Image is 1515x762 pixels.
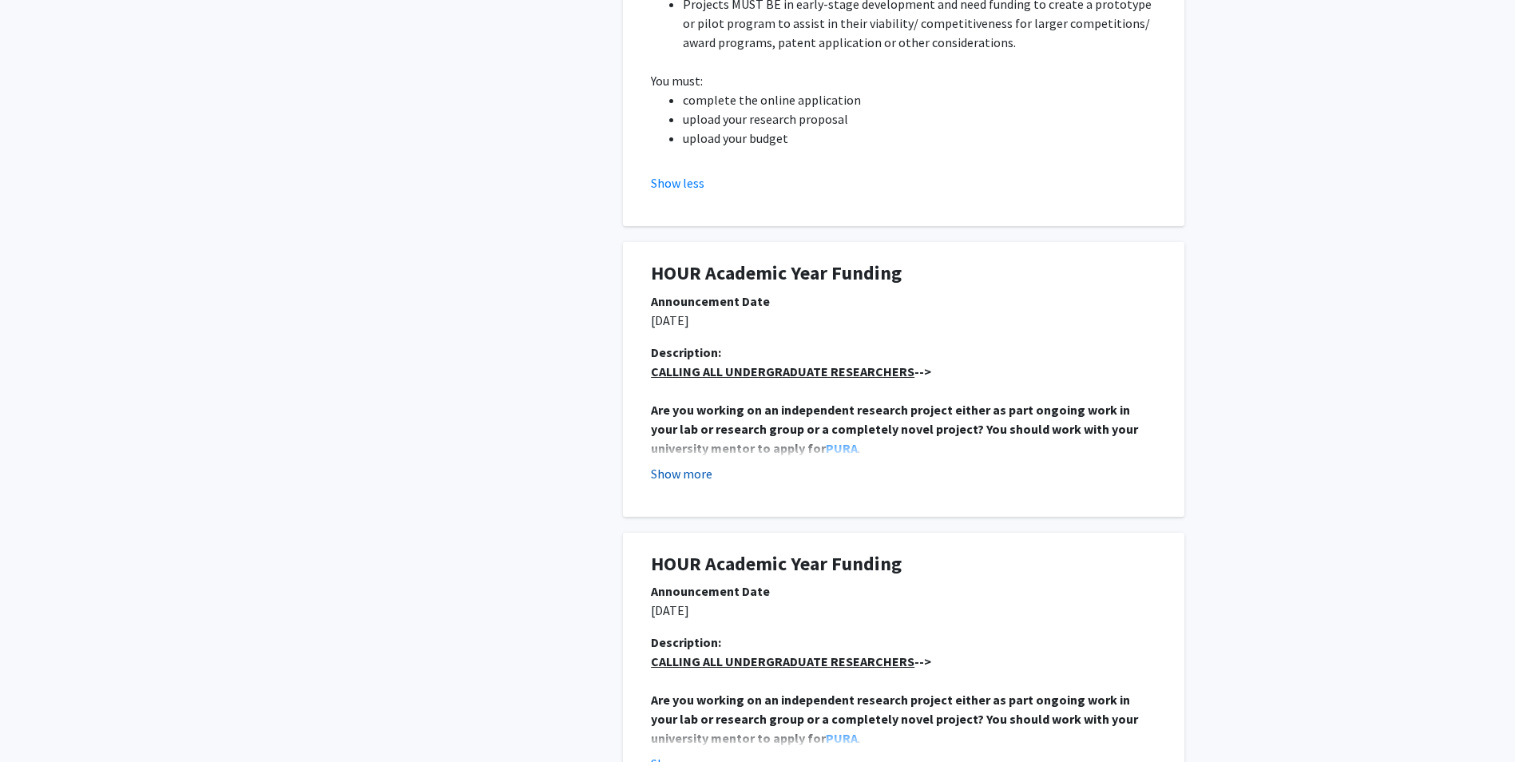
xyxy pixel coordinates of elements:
[651,173,704,192] button: Show less
[651,653,914,669] u: CALLING ALL UNDERGRADUATE RESEARCHERS
[651,262,1156,285] h1: HOUR Academic Year Funding
[683,90,1156,109] li: complete the online application
[12,690,68,750] iframe: Chat
[651,363,914,379] u: CALLING ALL UNDERGRADUATE RESEARCHERS
[826,440,858,456] a: PURA
[651,692,1140,746] strong: Are you working on an independent research project either as part ongoing work in your lab or res...
[651,311,1156,330] p: [DATE]
[683,129,1156,148] li: upload your budget
[651,464,712,483] button: Show more
[651,601,1156,620] p: [DATE]
[651,71,1156,90] p: You must:
[651,553,1156,576] h1: HOUR Academic Year Funding
[651,292,1156,311] div: Announcement Date
[651,363,931,379] strong: -->
[651,581,1156,601] div: Announcement Date
[683,109,1156,129] li: upload your research proposal
[826,730,858,746] a: PURA
[651,690,1156,748] p: .
[651,653,931,669] strong: -->
[651,343,1156,362] div: Description:
[651,402,1140,456] strong: Are you working on an independent research project either as part ongoing work in your lab or res...
[651,400,1156,458] p: .
[651,633,1156,652] div: Description:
